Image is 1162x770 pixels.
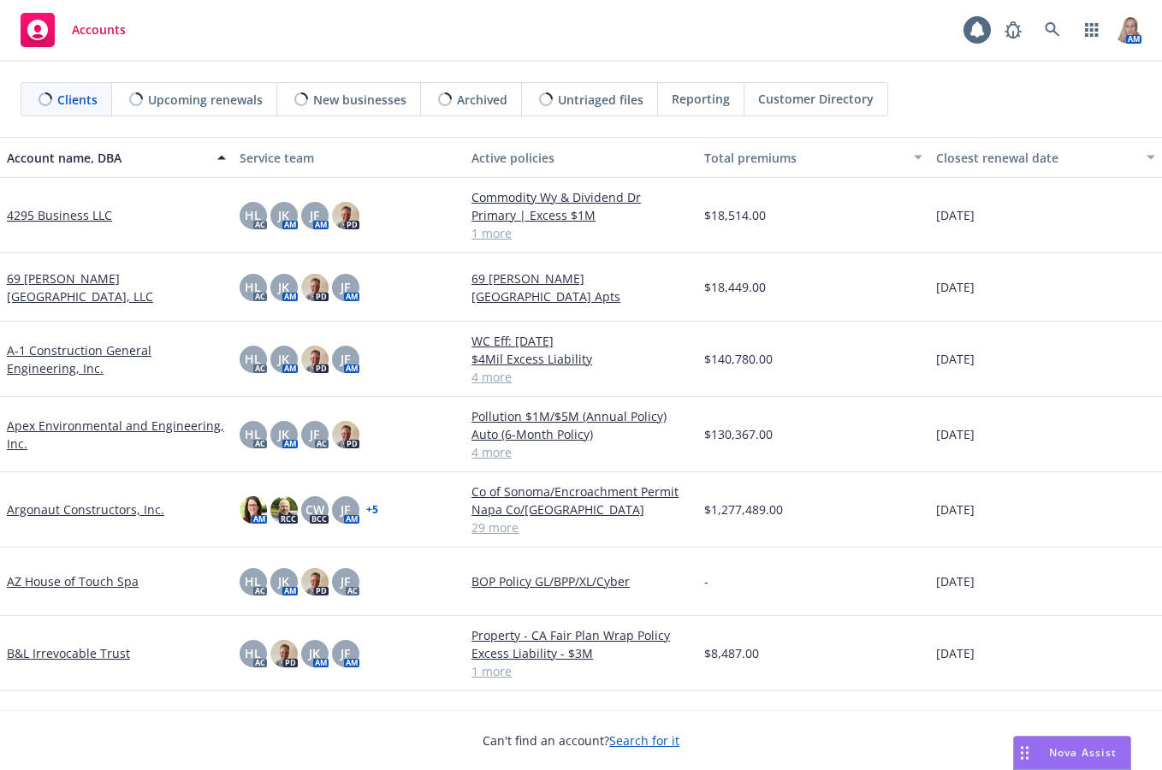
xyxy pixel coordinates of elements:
span: $18,449.00 [704,278,766,296]
img: photo [301,346,329,373]
a: Auto (6-Month Policy) [471,425,691,443]
span: HL [245,425,261,443]
button: Active policies [465,137,697,178]
span: New businesses [313,91,406,109]
div: Active policies [471,149,691,167]
a: A-1 Construction General Engineering, Inc. [7,341,226,377]
a: 69 [PERSON_NAME][GEOGRAPHIC_DATA] Apts [471,269,691,305]
a: Apex Environmental and Engineering, Inc. [7,417,226,453]
span: JF [341,500,350,518]
span: $130,367.00 [704,425,773,443]
a: 4 more [471,443,691,461]
span: Can't find an account? [483,731,679,749]
a: AZ House of Touch Spa [7,572,139,590]
span: JK [278,350,289,368]
span: Nova Assist [1049,745,1117,760]
span: [DATE] [936,572,975,590]
span: HL [245,350,261,368]
a: WC Eff: [DATE] [471,332,691,350]
span: [DATE] [936,350,975,368]
img: photo [301,274,329,301]
span: HL [245,206,261,224]
div: Account name, DBA [7,149,207,167]
span: Untriaged files [558,91,643,109]
a: Primary | Excess $1M [471,206,691,224]
span: JK [278,206,289,224]
a: Report a Bug [996,13,1030,47]
span: JF [341,278,350,296]
button: Nova Assist [1013,736,1131,770]
span: HL [245,278,261,296]
a: Search [1035,13,1070,47]
a: Property - CA Fair Plan Wrap Policy [471,626,691,644]
span: JK [278,278,289,296]
span: [DATE] [936,425,975,443]
span: $1,277,489.00 [704,500,783,518]
span: JF [341,644,350,662]
a: + 5 [366,505,378,515]
span: [DATE] [936,500,975,518]
a: Construction Turbo Quote Training Account [7,708,226,743]
span: Accounts [72,23,126,37]
span: [DATE] [936,278,975,296]
a: Accounts [14,6,133,54]
span: - [704,572,708,590]
span: Customer Directory [758,90,874,108]
a: BOP Policy GL/BPP/XL/Cyber [471,572,691,590]
div: Service team [240,149,459,167]
img: photo [332,202,359,229]
div: Total premiums [704,149,904,167]
span: JF [341,572,350,590]
span: JK [278,425,289,443]
span: $18,514.00 [704,206,766,224]
span: Reporting [672,90,730,108]
a: Switch app [1075,13,1109,47]
div: Drag to move [1014,737,1035,769]
img: photo [270,496,298,524]
a: Co of Sonoma/Encroachment Permit [471,483,691,500]
a: Search for it [609,732,679,749]
a: 69 [PERSON_NAME][GEOGRAPHIC_DATA], LLC [7,269,226,305]
span: HL [245,644,261,662]
button: Total premiums [697,137,930,178]
span: JF [310,206,319,224]
span: JF [310,425,319,443]
span: Clients [57,91,98,109]
a: Argonaut Constructors, Inc. [7,500,164,518]
span: [DATE] [936,644,975,662]
span: Archived [457,91,507,109]
span: $140,780.00 [704,350,773,368]
span: [DATE] [936,206,975,224]
div: Closest renewal date [936,149,1136,167]
a: Excess Liability - $3M [471,644,691,662]
a: 1 more [471,662,691,680]
a: 29 more [471,518,691,536]
img: photo [240,496,267,524]
a: 4 more [471,368,691,386]
span: JF [341,350,350,368]
span: JK [309,644,320,662]
button: Service team [233,137,465,178]
span: HL [245,572,261,590]
span: Upcoming renewals [148,91,263,109]
a: Commodity Wy & Dividend Dr [471,188,691,206]
a: Pollution $1M/$5M (Annual Policy) [471,407,691,425]
a: Napa Co/[GEOGRAPHIC_DATA] [471,500,691,518]
span: JK [278,572,289,590]
img: photo [332,421,359,448]
img: photo [270,640,298,667]
button: Closest renewal date [929,137,1162,178]
a: B&L Irrevocable Trust [7,644,130,662]
a: 1 more [471,224,691,242]
a: 4295 Business LLC [7,206,112,224]
span: $8,487.00 [704,644,759,662]
a: $4Mil Excess Liability [471,350,691,368]
img: photo [301,568,329,595]
img: photo [1114,16,1141,44]
span: CW [305,500,324,518]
